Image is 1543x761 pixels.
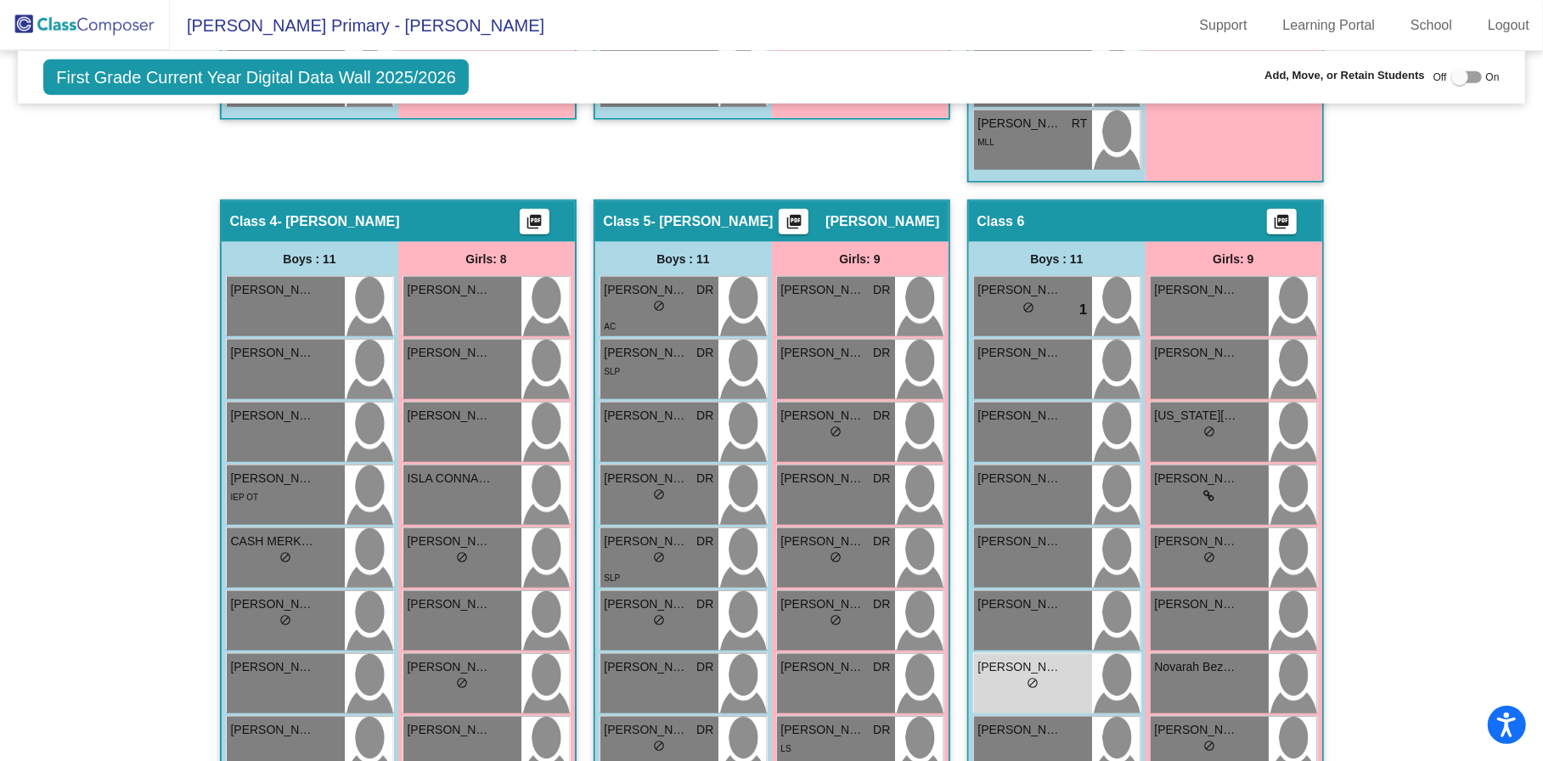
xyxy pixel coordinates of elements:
span: DR [696,470,713,488]
span: [PERSON_NAME] [231,281,316,299]
span: First Grade Current Year Digital Data Wall 2025/2026 [43,59,469,95]
span: [PERSON_NAME] [605,595,690,613]
div: Boys : 11 [222,242,398,276]
mat-icon: picture_as_pdf [1271,213,1292,237]
mat-icon: picture_as_pdf [524,213,544,237]
span: [PERSON_NAME] [781,281,866,299]
span: DR [696,407,713,425]
span: DR [873,281,890,299]
span: DR [873,470,890,488]
span: [PERSON_NAME] [825,213,939,230]
span: Class 5 [604,213,651,230]
span: DR [696,344,713,362]
span: do_not_disturb_alt [653,740,665,752]
span: do_not_disturb_alt [456,677,468,689]
span: SLP [605,367,621,376]
span: [PERSON_NAME] [1155,344,1240,362]
span: [PERSON_NAME] [781,721,866,739]
span: - [PERSON_NAME] [651,213,774,230]
span: Novarah Bezant [1155,658,1240,676]
span: [PERSON_NAME] [605,533,690,550]
span: IEP OT [231,493,259,502]
span: [PERSON_NAME] [978,281,1063,299]
span: DR [873,407,890,425]
span: [PERSON_NAME] [978,344,1063,362]
span: [PERSON_NAME] [605,407,690,425]
span: [PERSON_NAME] [978,470,1063,488]
a: Support [1186,12,1261,39]
button: Print Students Details [779,209,808,234]
span: [PERSON_NAME] [408,533,493,550]
span: do_not_disturb_alt [653,614,665,626]
span: Add, Move, or Retain Students [1264,67,1425,84]
span: DR [696,533,713,550]
div: Girls: 9 [772,242,949,276]
span: [PERSON_NAME] [1155,595,1240,613]
span: [PERSON_NAME] [781,658,866,676]
div: Girls: 8 [398,242,575,276]
span: do_not_disturb_alt [830,614,842,626]
span: [PERSON_NAME] [605,281,690,299]
span: [PERSON_NAME] Primary - [PERSON_NAME] [170,12,544,39]
span: DR [873,533,890,550]
span: [PERSON_NAME] [605,658,690,676]
span: SLP [605,573,621,583]
span: [PERSON_NAME] [1155,470,1240,488]
span: DR [696,595,713,613]
span: [PERSON_NAME] [408,344,493,362]
span: [PERSON_NAME] [1155,281,1240,299]
span: Off [1433,70,1447,85]
span: [PERSON_NAME] [781,470,866,488]
mat-icon: picture_as_pdf [784,213,804,237]
span: Class 6 [977,213,1025,230]
span: DR [873,595,890,613]
span: [PERSON_NAME] [1155,721,1240,739]
span: DR [696,721,713,739]
span: [PERSON_NAME] [231,658,316,676]
span: - [PERSON_NAME] [278,213,400,230]
span: [PERSON_NAME] [PERSON_NAME] [978,407,1063,425]
span: [PERSON_NAME] [978,115,1063,132]
span: do_not_disturb_alt [653,300,665,312]
span: [PERSON_NAME] [978,658,1063,676]
span: [PERSON_NAME] [1155,533,1240,550]
span: DR [696,658,713,676]
span: [PERSON_NAME] [781,344,866,362]
span: DR [873,721,890,739]
button: Print Students Details [520,209,549,234]
span: 1 [1079,299,1087,321]
div: Boys : 11 [595,242,772,276]
span: CASH MERKLINGHAUS [231,533,316,550]
span: do_not_disturb_alt [456,551,468,563]
span: DR [873,658,890,676]
span: ISLA CONNACHER [408,470,493,488]
span: [PERSON_NAME] [781,595,866,613]
span: [PERSON_NAME] [978,721,1063,739]
span: AC [605,322,617,331]
span: MLL [978,138,994,147]
span: [PERSON_NAME] [978,595,1063,613]
span: [PERSON_NAME] [231,595,316,613]
span: do_not_disturb_alt [279,551,291,563]
span: do_not_disturb_alt [279,614,291,626]
span: do_not_disturb_alt [1027,677,1039,689]
span: Class 4 [230,213,278,230]
span: do_not_disturb_alt [830,426,842,437]
span: On [1486,70,1500,85]
span: [PERSON_NAME] [605,721,690,739]
span: DR [873,344,890,362]
span: [PERSON_NAME] [408,721,493,739]
span: [PERSON_NAME] [605,344,690,362]
span: [PERSON_NAME] [978,533,1063,550]
button: Print Students Details [1267,209,1297,234]
span: [PERSON_NAME] [231,721,316,739]
span: [PERSON_NAME] [408,281,493,299]
span: [PERSON_NAME] [781,407,866,425]
span: [PERSON_NAME] [408,407,493,425]
span: [PERSON_NAME] [231,407,316,425]
span: LS [781,744,791,753]
span: do_not_disturb_alt [1203,551,1215,563]
a: School [1397,12,1466,39]
span: [PERSON_NAME] [408,658,493,676]
span: [PERSON_NAME] [408,595,493,613]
